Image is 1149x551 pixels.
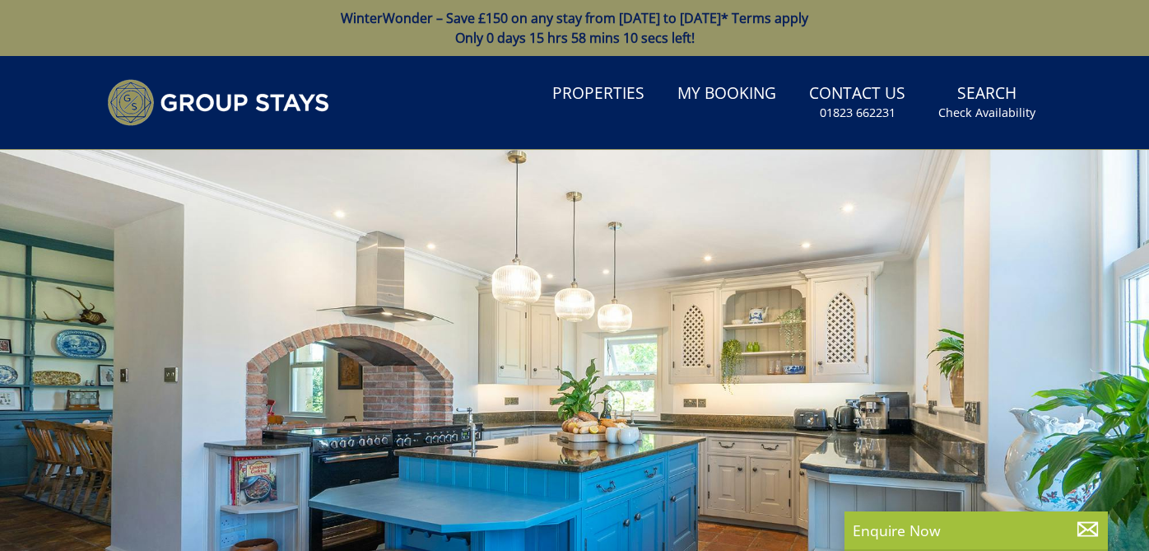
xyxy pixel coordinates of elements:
a: My Booking [671,76,783,113]
a: Contact Us01823 662231 [802,76,912,129]
a: SearchCheck Availability [932,76,1042,129]
p: Enquire Now [853,520,1100,541]
a: Properties [546,76,651,113]
small: 01823 662231 [820,105,895,121]
span: Only 0 days 15 hrs 58 mins 10 secs left! [455,29,695,47]
small: Check Availability [938,105,1035,121]
img: Group Stays [107,79,329,126]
